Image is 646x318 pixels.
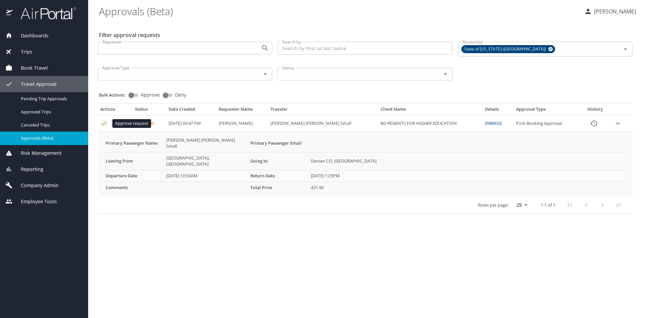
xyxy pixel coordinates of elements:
th: Return Date [248,170,308,182]
span: Reporting [12,166,43,173]
input: Search by first or last name [278,42,452,55]
span: Dashboards [12,32,48,39]
p: 1-1 of 1 [541,203,555,207]
table: More info for approvals [103,135,624,193]
span: Approvals (Beta) [21,135,80,141]
a: D98MSG [485,120,502,126]
span: Risk Management [12,149,62,157]
span: Travel Approval [12,80,57,88]
img: icon-airportal.png [6,7,13,20]
th: Leaving from [103,152,164,170]
th: Client Name [378,106,482,115]
p: Bulk Actions: [99,92,131,98]
button: expand row [613,118,623,129]
td: [PERSON_NAME] [PERSON_NAME] Small [164,135,248,152]
span: Approved Trips [21,109,80,115]
h1: Approvals (Beta) [99,1,579,22]
th: History [580,106,610,115]
span: Pending Trip Approvals [21,96,80,102]
p: [PERSON_NAME] [592,7,636,15]
td: Denver CO, [GEOGRAPHIC_DATA] [308,152,624,170]
h2: Filter approval requests [99,30,160,40]
span: Book Travel [12,64,48,72]
span: Employee Tools [12,198,57,205]
th: Primary Passenger Name [103,135,164,152]
span: Deny [175,93,186,97]
p: Rows per page: [478,203,508,207]
th: Date Created [166,106,216,115]
span: Approve [141,93,160,97]
table: Approval table [98,106,633,214]
td: [PERSON_NAME] [PERSON_NAME] Small [268,115,378,132]
span: State of [US_STATE] ([GEOGRAPHIC_DATA]) [462,46,550,53]
button: Open [441,69,450,79]
button: Open [621,44,630,54]
td: Pending [132,115,166,132]
th: Total Price [248,182,308,193]
span: Canceled Trips [21,122,80,128]
th: Status [132,106,166,115]
th: Departure Date [103,170,164,182]
td: [DATE] 03:47 PM [166,115,216,132]
td: [DATE] 1:25PM [308,170,624,182]
th: Requester Name [216,106,268,115]
span: Company Admin [12,182,59,189]
td: [DATE] 10:53AM [164,170,248,182]
select: rows per page [511,200,530,210]
div: State of [US_STATE] ([GEOGRAPHIC_DATA]) [461,45,555,53]
span: Trips [12,48,32,56]
button: History [586,115,602,132]
button: [PERSON_NAME] [581,5,639,17]
td: [PERSON_NAME] [216,115,268,132]
td: 431.96 [308,182,624,193]
th: Details [482,106,513,115]
td: Post-Booking Approval [513,115,580,132]
img: airportal-logo.png [13,7,76,20]
th: Approval Type [513,106,580,115]
th: Traveler [268,106,378,115]
th: Comments [103,182,164,193]
th: Going to [248,152,308,170]
td: BD REGENTS FOR HIGHER EDUCATION [378,115,482,132]
th: Primary Passenger Email [248,135,308,152]
th: Actions [98,106,132,115]
td: [GEOGRAPHIC_DATA], [GEOGRAPHIC_DATA] [164,152,248,170]
button: Open [260,69,270,79]
button: Open [260,43,270,53]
